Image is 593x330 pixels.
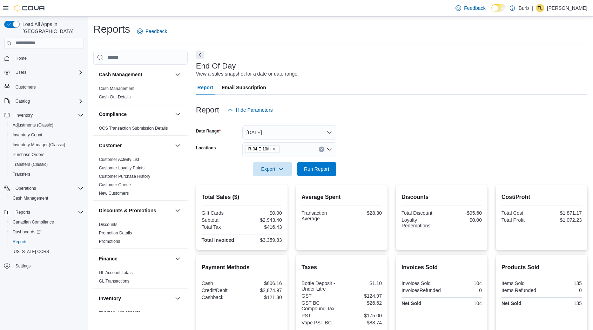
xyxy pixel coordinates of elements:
nav: Complex example [4,50,83,289]
div: 104 [443,280,482,286]
span: Operations [13,184,83,193]
div: GST BC Compound Tax [302,300,341,311]
span: Inventory [15,112,33,118]
button: Finance [99,255,172,262]
button: Customer [99,142,172,149]
span: Cash Out Details [99,94,131,100]
div: $2,943.40 [243,217,282,223]
a: GL Account Totals [99,270,133,275]
div: InvoicesRefunded [402,287,441,293]
button: Open list of options [326,147,332,152]
div: Total Discount [402,210,440,216]
span: Reports [13,208,83,216]
div: Items Refunded [501,287,540,293]
a: Feedback [134,24,170,38]
a: Dashboards [7,227,86,237]
span: Settings [15,263,31,269]
a: Customer Queue [99,182,131,187]
div: 135 [543,280,582,286]
button: Transfers [7,169,86,179]
div: Discounts & Promotions [93,220,188,248]
a: Settings [13,262,33,270]
a: Customer Loyalty Points [99,166,144,170]
h3: Cash Management [99,71,142,78]
span: [US_STATE] CCRS [13,249,49,254]
h2: Total Sales ($) [202,193,282,201]
h2: Cost/Profit [501,193,582,201]
button: Inventory Manager (Classic) [7,140,86,150]
a: Customer Activity List [99,157,139,162]
span: Cash Management [10,194,83,202]
div: Gift Cards [202,210,241,216]
span: Inventory Count [10,131,83,139]
div: Compliance [93,124,188,135]
button: Home [1,53,86,63]
div: Invoices Sold [402,280,440,286]
div: Total Profit [501,217,540,223]
div: Finance [93,268,188,288]
button: [US_STATE] CCRS [7,247,86,257]
h2: Taxes [302,263,382,272]
a: Dashboards [10,228,43,236]
input: Dark Mode [491,4,506,12]
a: Cash Management [10,194,51,202]
button: Catalog [13,97,33,105]
span: R-04 E 10th [245,145,279,153]
span: Customers [15,84,36,90]
button: Compliance [174,110,182,118]
div: $3,359.83 [243,237,282,243]
a: Transfers (Classic) [10,160,50,169]
a: Transfers [10,170,33,179]
h3: Inventory [99,295,121,302]
div: $175.00 [343,313,382,318]
span: Dashboards [13,229,41,235]
button: Cash Management [174,70,182,79]
div: $606.16 [243,280,282,286]
span: Transfers (Classic) [10,160,83,169]
span: Reports [15,209,30,215]
span: Customers [13,82,83,91]
a: GL Transactions [99,279,129,284]
span: Catalog [15,98,30,104]
span: Load All Apps in [GEOGRAPHIC_DATA] [20,21,83,35]
span: Purchase Orders [10,150,83,159]
h3: Report [196,106,219,114]
div: $26.62 [343,300,382,306]
h3: Discounts & Promotions [99,207,156,214]
div: $416.43 [243,224,282,230]
span: Dashboards [10,228,83,236]
h2: Discounts [402,193,482,201]
span: Home [13,54,83,63]
span: Catalog [13,97,83,105]
a: New Customers [99,191,129,196]
h3: End Of Day [196,62,236,70]
button: Purchase Orders [7,150,86,160]
h2: Payment Methods [202,263,282,272]
span: Inventory Manager (Classic) [10,141,83,149]
button: Inventory [174,294,182,303]
span: Inventory Adjustments [99,310,140,315]
span: Customer Loyalty Points [99,165,144,171]
div: $2,874.97 [243,287,282,293]
div: Vape PST BC [302,320,341,325]
button: Operations [13,184,39,193]
h3: Compliance [99,111,127,118]
span: Inventory Count [13,132,42,138]
button: Users [1,67,86,77]
p: | [532,4,533,12]
button: Reports [7,237,86,247]
span: Discounts [99,222,117,227]
button: Cash Management [99,71,172,78]
a: Inventory Manager (Classic) [10,141,68,149]
a: Purchase Orders [10,150,47,159]
span: GL Transactions [99,278,129,284]
span: Transfers [13,172,30,177]
div: -$95.60 [443,210,482,216]
h1: Reports [93,22,130,36]
a: Promotion Details [99,231,132,235]
span: Feedback [146,28,167,35]
button: Adjustments (Classic) [7,120,86,130]
button: Catalog [1,96,86,106]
